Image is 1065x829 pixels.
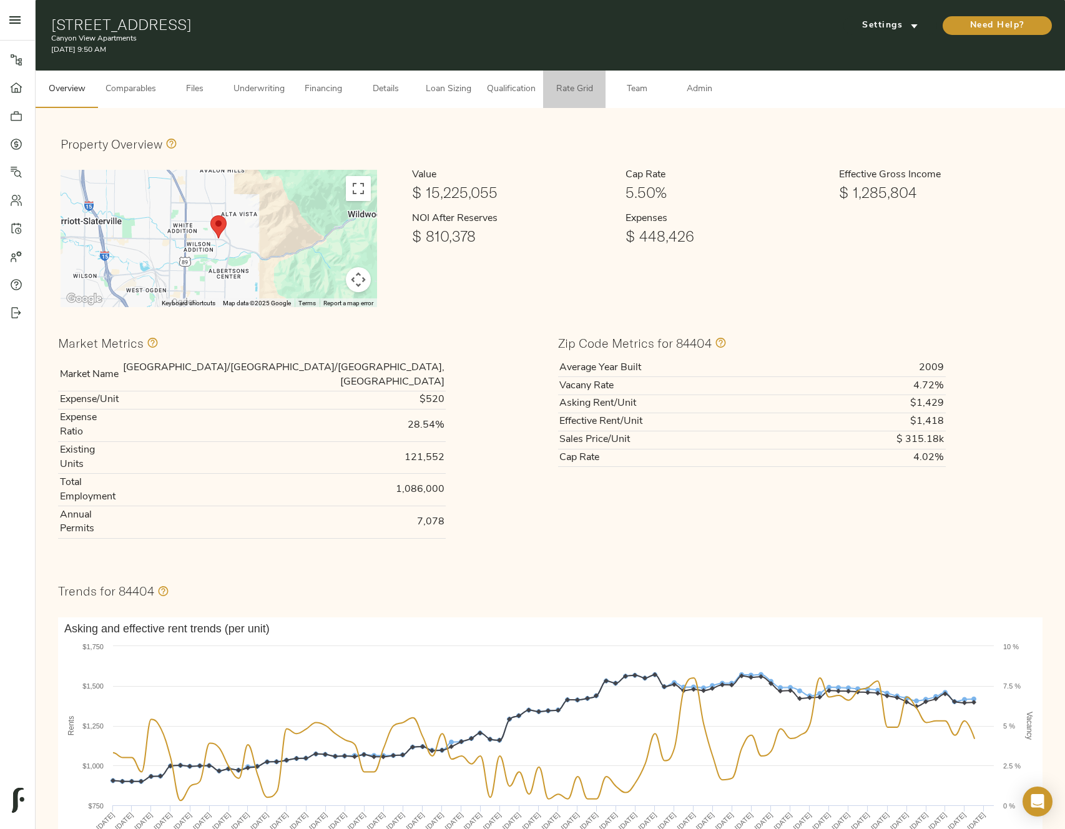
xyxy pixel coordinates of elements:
[346,267,371,292] button: Map camera controls
[1003,802,1015,810] text: 0 %
[82,682,104,690] text: $1,500
[64,622,270,635] text: Asking and effective rent trends (per unit)
[346,176,371,201] button: Toggle fullscreen view
[51,33,717,44] p: Canyon View Apartments
[210,215,227,238] div: Subject Propery
[58,336,144,350] h3: Market Metrics
[67,715,76,735] text: Rents
[162,299,215,308] button: Keyboard shortcuts
[856,18,925,34] span: Settings
[120,474,446,506] td: 1,086,000
[58,474,120,506] th: Total Employment
[843,16,937,35] button: Settings
[626,184,829,201] h1: 5.50%
[558,431,802,449] th: Sales Price/Unit
[675,82,723,97] span: Admin
[298,300,316,307] a: Terms (opens in new tab)
[487,82,536,97] span: Qualification
[64,291,105,307] img: Google
[839,184,1043,201] h1: $ 1,285,804
[802,395,946,413] td: $1,429
[1025,712,1034,740] text: Vacancy
[58,441,120,474] th: Existing Units
[120,441,446,474] td: 121,552
[58,359,120,391] th: Market Name
[61,137,162,151] h3: Property Overview
[558,413,802,431] th: Effective Rent/Unit
[362,82,410,97] span: Details
[89,802,104,810] text: $750
[558,359,802,376] th: Average Year Built
[558,449,802,467] th: Cap Rate
[412,211,616,227] h6: NOI After Reserves
[82,762,104,770] text: $1,000
[943,16,1052,35] button: Need Help?
[626,227,829,245] h1: $ 448,426
[839,167,1043,184] h6: Effective Gross Income
[712,335,727,350] svg: Values in this section only include information specific to the 84404 zip code
[12,788,24,813] img: logo
[144,335,159,350] svg: Values in this section comprise all zip codes within the Salt Lake City/Ogden/Clearfield, UT market
[955,18,1039,34] span: Need Help?
[626,167,829,184] h6: Cap Rate
[58,409,120,441] th: Expense Ratio
[425,82,472,97] span: Loan Sizing
[82,643,104,650] text: $1,750
[802,377,946,395] td: 4.72%
[558,336,712,350] h3: Zip Code Metrics for 84404
[323,300,373,307] a: Report a map error
[171,82,218,97] span: Files
[58,391,120,409] th: Expense/Unit
[82,722,104,730] text: $1,250
[613,82,660,97] span: Team
[802,413,946,431] td: $1,418
[120,391,446,409] td: $520
[58,506,120,539] th: Annual Permits
[412,167,616,184] h6: Value
[802,359,946,376] td: 2009
[626,211,829,227] h6: Expenses
[558,377,802,395] th: Vacany Rate
[412,227,616,245] h1: $ 810,378
[120,409,446,441] td: 28.54%
[300,82,347,97] span: Financing
[1003,682,1021,690] text: 7.5 %
[1003,643,1019,650] text: 10 %
[802,449,946,467] td: 4.02%
[802,431,946,449] td: $ 315.18k
[558,395,802,413] th: Asking Rent/Unit
[551,82,598,97] span: Rate Grid
[120,359,446,391] td: [GEOGRAPHIC_DATA]/[GEOGRAPHIC_DATA]/[GEOGRAPHIC_DATA], [GEOGRAPHIC_DATA]
[43,82,91,97] span: Overview
[1023,787,1053,817] div: Open Intercom Messenger
[58,584,154,598] h3: Trends for 84404
[120,506,446,539] td: 7,078
[106,82,156,97] span: Comparables
[1003,762,1021,770] text: 2.5 %
[233,82,285,97] span: Underwriting
[412,184,616,201] h1: $ 15,225,055
[223,300,291,307] span: Map data ©2025 Google
[51,44,717,56] p: [DATE] 9:50 AM
[64,291,105,307] a: Open this area in Google Maps (opens a new window)
[1003,722,1015,730] text: 5 %
[51,16,717,33] h1: [STREET_ADDRESS]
